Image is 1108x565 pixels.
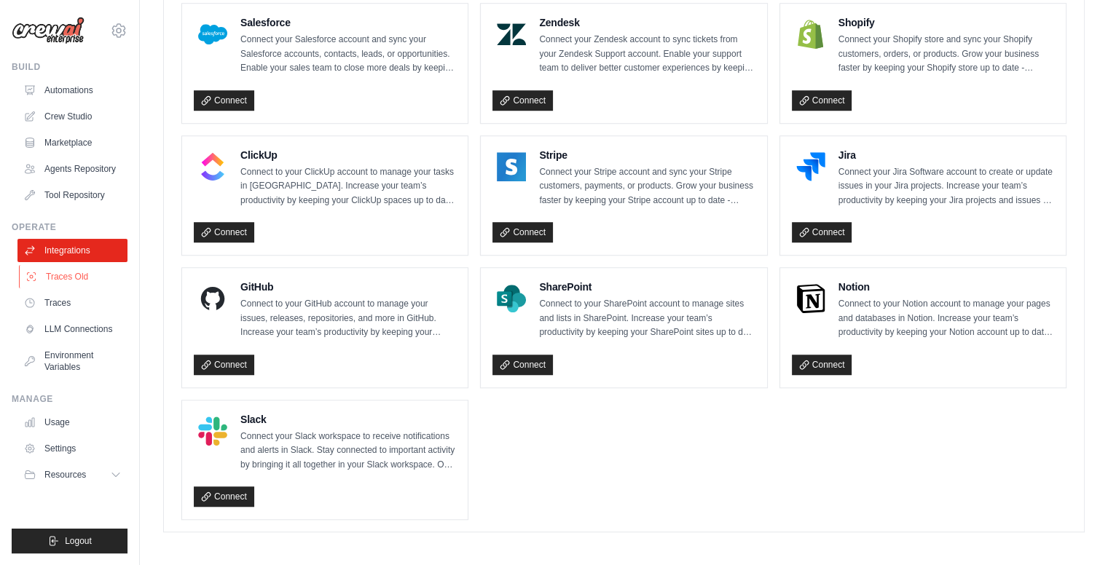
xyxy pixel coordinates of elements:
[17,463,127,486] button: Resources
[796,152,825,181] img: Jira Logo
[240,148,456,162] h4: ClickUp
[539,297,755,340] p: Connect to your SharePoint account to manage sites and lists in SharePoint. Increase your team’s ...
[198,152,227,181] img: ClickUp Logo
[240,165,456,208] p: Connect to your ClickUp account to manage your tasks in [GEOGRAPHIC_DATA]. Increase your team’s p...
[838,148,1054,162] h4: Jira
[492,355,553,375] a: Connect
[838,33,1054,76] p: Connect your Shopify store and sync your Shopify customers, orders, or products. Grow your busine...
[240,297,456,340] p: Connect to your GitHub account to manage your issues, releases, repositories, and more in GitHub....
[492,222,553,242] a: Connect
[539,280,755,294] h4: SharePoint
[492,90,553,111] a: Connect
[17,317,127,341] a: LLM Connections
[12,61,127,73] div: Build
[198,20,227,49] img: Salesforce Logo
[17,79,127,102] a: Automations
[497,152,526,181] img: Stripe Logo
[240,430,456,473] p: Connect your Slack workspace to receive notifications and alerts in Slack. Stay connected to impo...
[838,165,1054,208] p: Connect your Jira Software account to create or update issues in your Jira projects. Increase you...
[497,20,526,49] img: Zendesk Logo
[792,222,852,242] a: Connect
[838,15,1054,30] h4: Shopify
[198,416,227,446] img: Slack Logo
[12,221,127,233] div: Operate
[17,411,127,434] a: Usage
[194,222,254,242] a: Connect
[796,284,825,313] img: Notion Logo
[194,90,254,111] a: Connect
[838,297,1054,340] p: Connect to your Notion account to manage your pages and databases in Notion. Increase your team’s...
[796,20,825,49] img: Shopify Logo
[240,15,456,30] h4: Salesforce
[539,165,755,208] p: Connect your Stripe account and sync your Stripe customers, payments, or products. Grow your busi...
[17,239,127,262] a: Integrations
[17,157,127,181] a: Agents Repository
[17,344,127,379] a: Environment Variables
[792,355,852,375] a: Connect
[792,90,852,111] a: Connect
[240,33,456,76] p: Connect your Salesforce account and sync your Salesforce accounts, contacts, leads, or opportunit...
[539,33,755,76] p: Connect your Zendesk account to sync tickets from your Zendesk Support account. Enable your suppo...
[194,355,254,375] a: Connect
[194,486,254,507] a: Connect
[17,131,127,154] a: Marketplace
[539,148,755,162] h4: Stripe
[17,291,127,315] a: Traces
[12,529,127,553] button: Logout
[12,393,127,405] div: Manage
[17,183,127,207] a: Tool Repository
[838,280,1054,294] h4: Notion
[12,17,85,44] img: Logo
[240,280,456,294] h4: GitHub
[17,437,127,460] a: Settings
[240,412,456,427] h4: Slack
[539,15,755,30] h4: Zendesk
[17,105,127,128] a: Crew Studio
[198,284,227,313] img: GitHub Logo
[44,469,86,481] span: Resources
[19,265,129,288] a: Traces Old
[65,535,92,547] span: Logout
[497,284,526,313] img: SharePoint Logo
